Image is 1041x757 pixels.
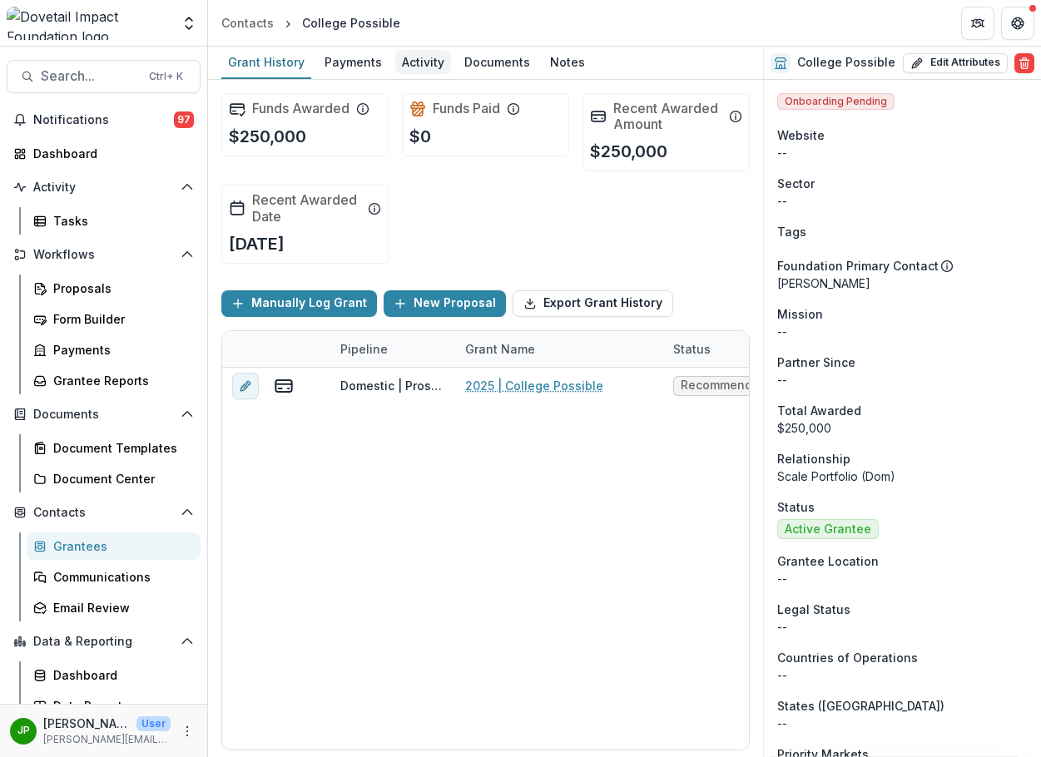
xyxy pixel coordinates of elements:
div: College Possible [302,14,400,32]
div: Domestic | Prospects Pipeline [340,377,445,394]
div: -- [777,144,1028,161]
span: Workflows [33,248,174,262]
p: User [136,716,171,731]
span: Tags [777,223,806,240]
p: -- [777,371,1028,388]
span: States ([GEOGRAPHIC_DATA]) [777,697,944,715]
p: $250,000 [590,139,667,164]
div: Ctrl + K [146,67,186,86]
button: view-payments [274,375,294,395]
div: Pipeline [330,340,398,358]
span: Countries of Operations [777,649,918,666]
button: Open Contacts [7,499,201,526]
span: Contacts [33,506,174,520]
span: Active Grantee [785,522,871,537]
span: Onboarding Pending [777,93,895,110]
button: Notifications97 [7,106,201,133]
a: Proposals [27,275,201,302]
div: Grant Name [455,331,663,367]
img: Dovetail Impact Foundation logo [7,7,171,40]
a: Email Review [27,594,201,621]
p: $0 [409,124,431,149]
div: Data Report [53,697,187,715]
button: Export Grant History [513,290,673,317]
a: Notes [543,47,592,79]
div: Documents [458,50,537,74]
div: Notes [543,50,592,74]
button: Partners [961,7,994,40]
div: Proposals [53,280,187,297]
a: Tasks [27,207,201,235]
p: [PERSON_NAME][EMAIL_ADDRESS][DOMAIN_NAME] [43,732,171,747]
span: Relationship [777,450,850,468]
span: Mission [777,305,823,323]
div: Dashboard [53,666,187,684]
span: Status [777,498,815,516]
div: Jason Pittman [17,725,30,736]
p: [PERSON_NAME] [777,275,1028,292]
a: Form Builder [27,305,201,333]
button: Search... [7,60,201,93]
span: Recommendation: Approved [681,378,771,393]
div: Document Templates [53,439,187,457]
h2: Recent Awarded Date [252,192,361,224]
h2: Funds Awarded [252,101,349,116]
p: Scale Portfolio (Dom) [777,468,1028,485]
p: $250,000 [229,124,306,149]
span: Partner Since [777,354,855,371]
div: Form Builder [53,310,187,328]
div: Dashboard [33,145,187,162]
nav: breadcrumb [215,11,407,35]
div: Activity [395,50,451,74]
button: edit [232,372,259,398]
div: Status [663,331,788,367]
button: Manually Log Grant [221,290,377,317]
button: Open Data & Reporting [7,628,201,655]
div: Grantees [53,537,187,555]
div: Grant Name [455,340,545,358]
a: Contacts [215,11,280,35]
button: Open Activity [7,174,201,200]
span: Data & Reporting [33,635,174,649]
div: -- [777,618,1028,636]
button: Delete [1014,53,1034,73]
h2: Funds Paid [433,101,500,116]
p: [DATE] [229,231,285,256]
button: Open Workflows [7,241,201,268]
div: Document Center [53,470,187,487]
a: Dashboard [7,140,201,167]
span: Search... [41,68,139,84]
div: Email Review [53,599,187,616]
a: Grant History [221,47,311,79]
span: Total Awarded [777,402,861,419]
a: Communications [27,563,201,591]
a: Document Center [27,465,201,492]
button: Edit Attributes [903,53,1008,73]
div: Status [663,340,721,358]
span: 97 [174,111,194,128]
div: Tasks [53,212,187,230]
a: Payments [27,336,201,364]
button: More [177,721,197,741]
a: Activity [395,47,451,79]
a: Document Templates [27,434,201,462]
div: Contacts [221,14,274,32]
div: Pipeline [330,331,455,367]
a: Dashboard [27,661,201,689]
span: Legal Status [777,601,850,618]
div: $250,000 [777,419,1028,437]
div: Payments [318,50,389,74]
a: 2025 | College Possible [465,377,603,394]
p: -- [777,570,1028,587]
span: Documents [33,408,174,422]
p: -- [777,323,1028,340]
p: Foundation Primary Contact [777,257,939,275]
a: Grantees [27,532,201,560]
h2: College Possible [797,56,895,70]
p: -- [777,666,1028,684]
h2: Recent Awarded Amount [613,101,722,132]
a: Data Report [27,692,201,720]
